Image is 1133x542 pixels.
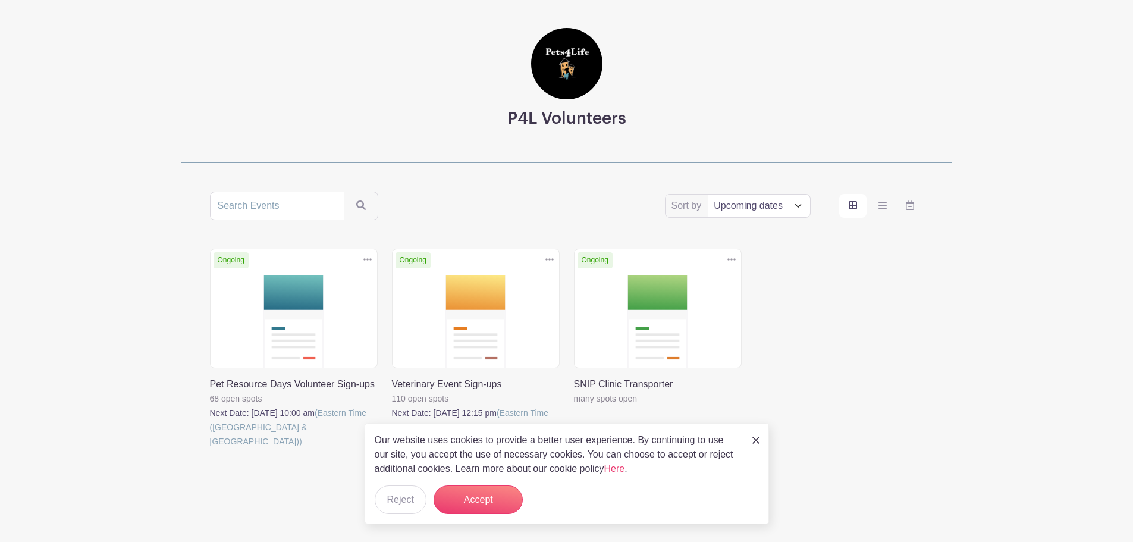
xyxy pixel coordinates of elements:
[671,199,705,213] label: Sort by
[507,109,626,129] h3: P4L Volunteers
[375,485,426,514] button: Reject
[752,437,759,444] img: close_button-5f87c8562297e5c2d7936805f587ecaba9071eb48480494691a3f1689db116b3.svg
[839,194,924,218] div: order and view
[531,28,602,99] img: square%20black%20logo%20FB%20profile.jpg
[434,485,523,514] button: Accept
[604,463,625,474] a: Here
[210,192,344,220] input: Search Events
[375,433,740,476] p: Our website uses cookies to provide a better user experience. By continuing to use our site, you ...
